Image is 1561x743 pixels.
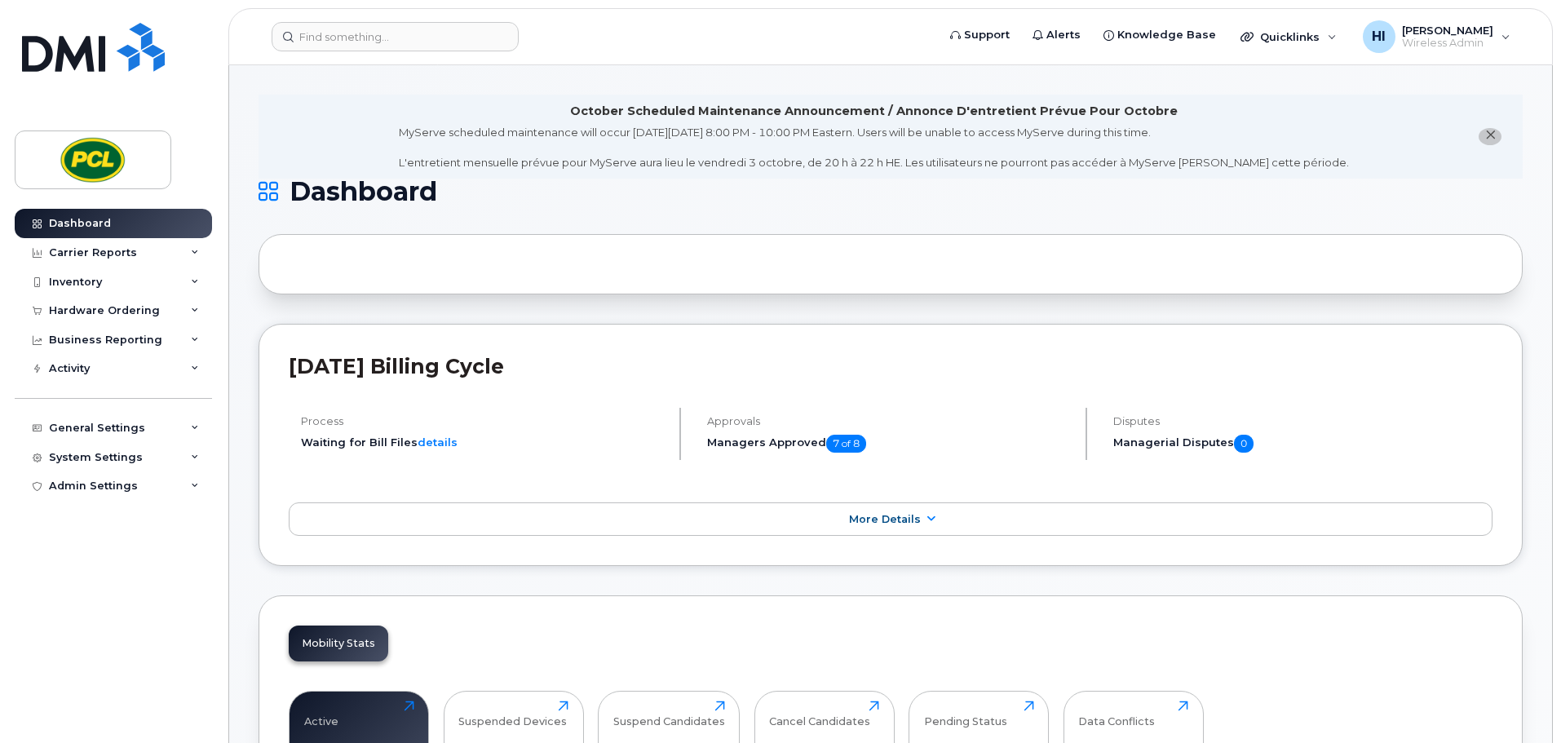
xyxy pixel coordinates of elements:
[826,435,866,453] span: 7 of 8
[399,125,1349,170] div: MyServe scheduled maintenance will occur [DATE][DATE] 8:00 PM - 10:00 PM Eastern. Users will be u...
[1113,415,1492,427] h4: Disputes
[570,103,1178,120] div: October Scheduled Maintenance Announcement / Annonce D'entretient Prévue Pour Octobre
[769,701,870,728] div: Cancel Candidates
[289,354,1492,378] h2: [DATE] Billing Cycle
[458,701,567,728] div: Suspended Devices
[1479,128,1501,145] button: close notification
[707,435,1072,453] h5: Managers Approved
[613,701,725,728] div: Suspend Candidates
[707,415,1072,427] h4: Approvals
[290,179,437,204] span: Dashboard
[301,415,666,427] h4: Process
[849,513,921,525] span: More Details
[304,701,338,728] div: Active
[1078,701,1155,728] div: Data Conflicts
[418,436,458,449] a: details
[924,701,1007,728] div: Pending Status
[1234,435,1254,453] span: 0
[301,435,666,450] li: Waiting for Bill Files
[1113,435,1492,453] h5: Managerial Disputes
